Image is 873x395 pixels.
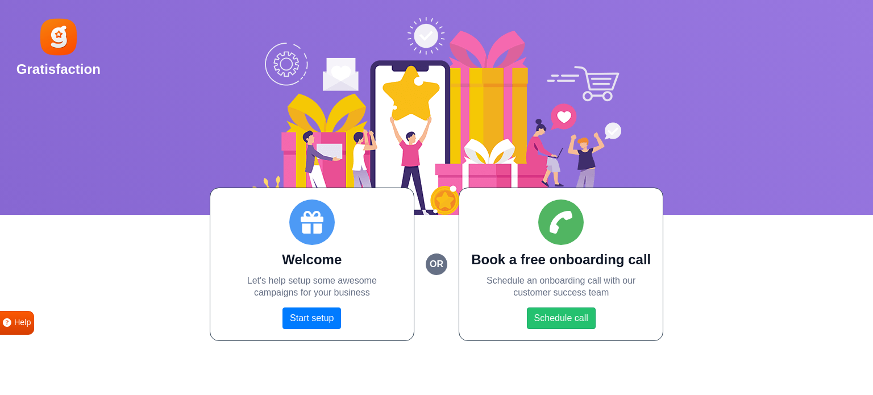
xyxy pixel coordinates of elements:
h2: Welcome [222,252,402,268]
a: Schedule call [527,307,596,329]
img: Social Boost [252,17,621,215]
small: or [426,253,447,275]
a: Start setup [282,307,341,329]
p: Schedule an onboarding call with our customer success team [471,275,651,299]
h2: Gratisfaction [16,61,101,78]
span: Help [14,317,31,329]
img: Gratisfaction [38,16,79,57]
p: Let's help setup some awesome campaigns for your business [222,275,402,299]
h2: Book a free onboarding call [471,252,651,268]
